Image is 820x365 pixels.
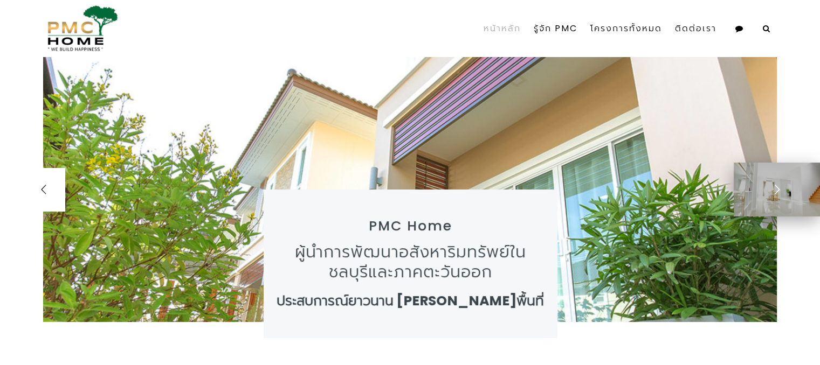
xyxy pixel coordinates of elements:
a: โครงการทั้งหมด [584,4,669,53]
div: PMC Home [369,217,452,235]
div: ผู้นำการพัฒนาอสังหาริมทรัพย์ในชลบุรีและภาคตะวันออก [291,242,530,282]
div: ประสบการณ์ยาวนาน [PERSON_NAME]พื้นที่ [277,292,544,310]
a: ติดต่อเรา [669,4,723,53]
img: pmc-logo [43,5,118,51]
a: หน้าหลัก [477,4,527,53]
a: รู้จัก PMC [527,4,584,53]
